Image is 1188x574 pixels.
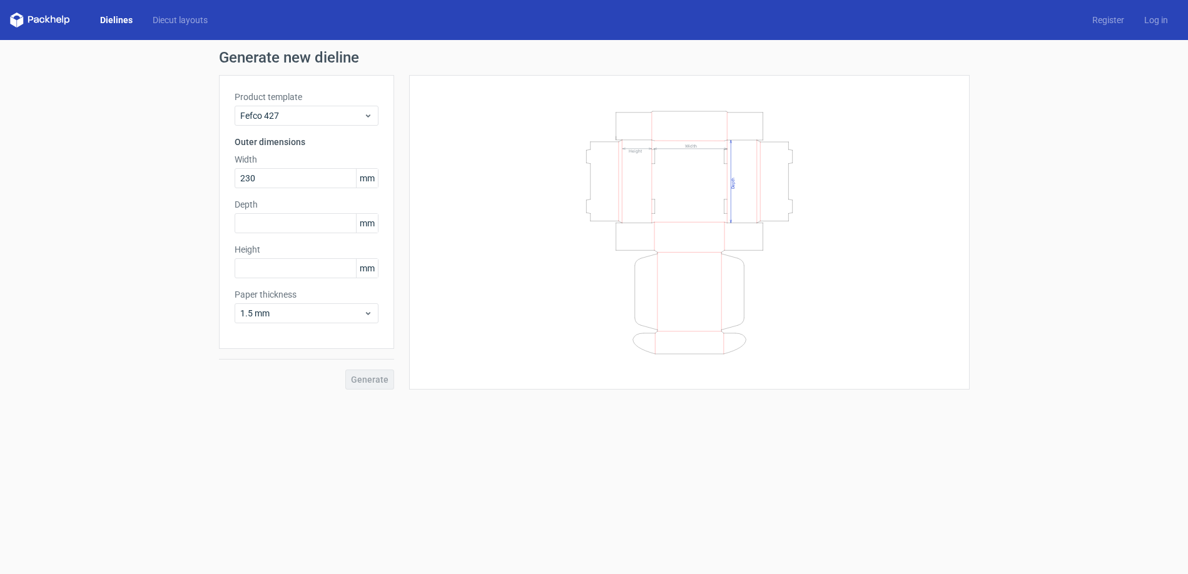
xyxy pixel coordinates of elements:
[235,136,378,148] h3: Outer dimensions
[235,153,378,166] label: Width
[90,14,143,26] a: Dielines
[356,214,378,233] span: mm
[1082,14,1134,26] a: Register
[629,148,642,153] text: Height
[235,243,378,256] label: Height
[731,177,736,188] text: Depth
[235,91,378,103] label: Product template
[219,50,970,65] h1: Generate new dieline
[1134,14,1178,26] a: Log in
[685,143,697,148] text: Width
[143,14,218,26] a: Diecut layouts
[235,288,378,301] label: Paper thickness
[240,109,363,122] span: Fefco 427
[240,307,363,320] span: 1.5 mm
[235,198,378,211] label: Depth
[356,259,378,278] span: mm
[356,169,378,188] span: mm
